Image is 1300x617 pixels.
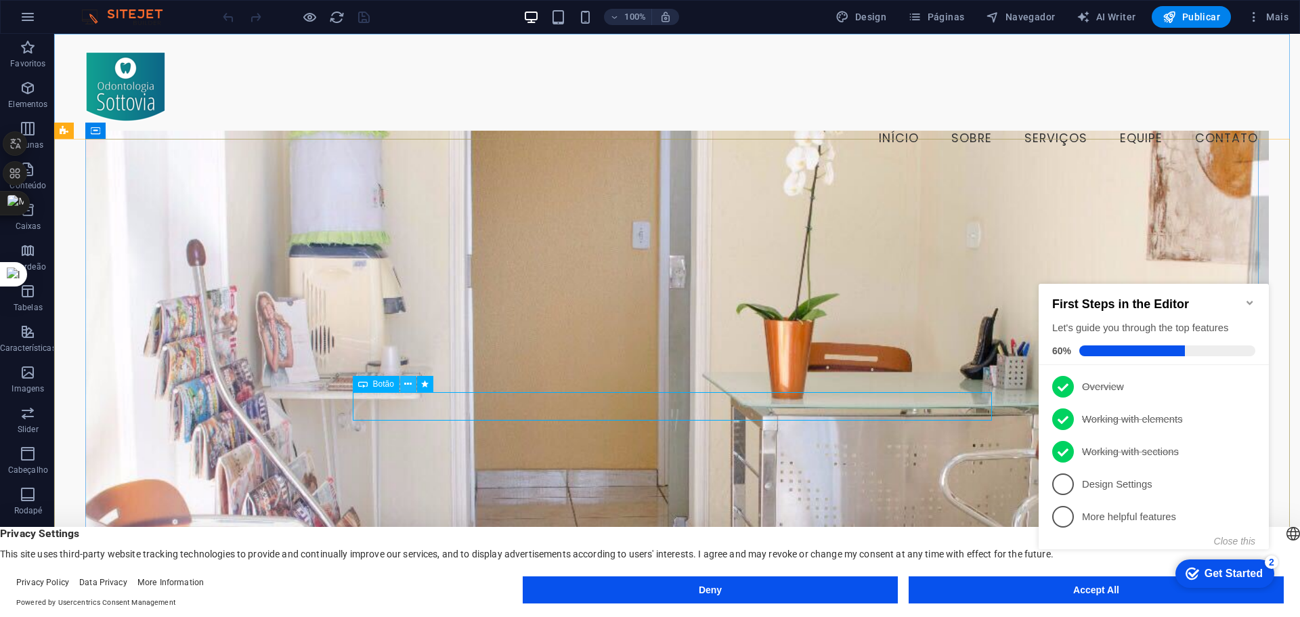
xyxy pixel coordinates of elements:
[373,380,394,388] span: Botão
[19,81,46,92] span: 60%
[49,181,211,195] p: Working with sections
[142,295,241,324] div: Get Started 2 items remaining, 60% complete
[830,6,892,28] button: Design
[9,180,46,191] p: Conteúdo
[49,213,211,228] p: Design Settings
[49,148,211,163] p: Working with elements
[328,9,345,25] button: reload
[8,465,48,475] p: Cabeçalho
[986,10,1055,24] span: Navegador
[78,9,179,25] img: Editor Logo
[836,10,886,24] span: Design
[19,57,222,71] div: Let's guide you through the top features
[14,505,43,516] p: Rodapé
[624,9,646,25] h6: 100%
[5,236,236,269] li: More helpful features
[1247,10,1288,24] span: Mais
[49,246,211,260] p: More helpful features
[49,116,211,130] p: Overview
[211,33,222,44] div: Minimize checklist
[181,272,222,282] button: Close this
[171,303,230,316] div: Get Started
[1077,10,1135,24] span: AI Writer
[329,9,345,25] i: Recarregar página
[604,9,652,25] button: 100%
[19,33,222,47] h2: First Steps in the Editor
[18,424,39,435] p: Slider
[10,58,45,69] p: Favoritos
[5,106,236,139] li: Overview
[659,11,672,23] i: Ao redimensionar, ajusta automaticamente o nível de zoom para caber no dispositivo escolhido.
[12,140,43,150] p: Colunas
[5,171,236,204] li: Working with sections
[1163,10,1220,24] span: Publicar
[5,204,236,236] li: Design Settings
[14,302,43,313] p: Tabelas
[830,6,892,28] div: Design (Ctrl+Alt+Y)
[903,6,970,28] button: Páginas
[232,291,245,305] div: 2
[980,6,1060,28] button: Navegador
[8,99,47,110] p: Elementos
[1071,6,1141,28] button: AI Writer
[10,261,46,272] p: Acordeão
[12,383,44,394] p: Imagens
[1152,6,1231,28] button: Publicar
[1242,6,1294,28] button: Mais
[16,221,41,232] p: Caixas
[301,9,318,25] button: Clique aqui para sair do modo de visualização e continuar editando
[5,139,236,171] li: Working with elements
[908,10,964,24] span: Páginas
